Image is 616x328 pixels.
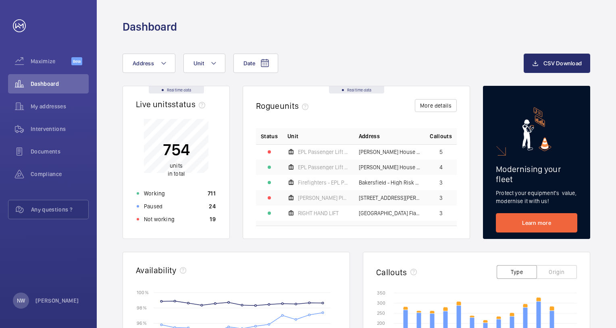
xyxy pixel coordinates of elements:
span: Date [243,60,255,66]
span: [PERSON_NAME] House - High Risk Building - [PERSON_NAME][GEOGRAPHIC_DATA] [359,149,420,155]
span: Any questions ? [31,206,88,214]
h2: Modernising your fleet [496,164,577,184]
span: Maximize [31,57,71,65]
span: Bakersfield - High Risk Building - [GEOGRAPHIC_DATA] [359,180,420,185]
button: Address [123,54,175,73]
text: 96 % [137,320,147,326]
p: 754 [163,139,190,160]
p: NW [17,297,25,305]
span: Address [359,132,380,140]
button: More details [415,99,457,112]
button: CSV Download [524,54,590,73]
span: [PERSON_NAME] House - [PERSON_NAME][GEOGRAPHIC_DATA] [359,164,420,170]
span: 5 [439,149,443,155]
span: My addresses [31,102,89,110]
p: 711 [208,189,216,197]
button: Date [233,54,278,73]
span: Dashboard [31,80,89,88]
p: 24 [209,202,216,210]
h2: Availability [136,265,177,275]
button: Origin [537,265,577,279]
div: Real time data [149,86,204,93]
text: 98 % [137,305,147,311]
text: 300 [377,300,385,306]
span: Compliance [31,170,89,178]
h2: Rogue [256,101,312,111]
span: EPL Passenger Lift No 1 [298,149,349,155]
span: [STREET_ADDRESS][PERSON_NAME] - [PERSON_NAME][GEOGRAPHIC_DATA] [359,195,420,201]
img: marketing-card.svg [522,107,551,151]
h2: Live units [136,99,208,109]
p: in total [163,162,190,178]
p: 19 [210,215,216,223]
span: 3 [439,210,443,216]
h1: Dashboard [123,19,177,34]
text: 200 [377,320,385,326]
span: Documents [31,147,89,156]
p: Status [261,132,278,140]
span: 3 [439,195,443,201]
p: Protect your equipment's value, modernise it with us! [496,189,577,205]
a: Learn more [496,213,577,233]
span: Firefighters - EPL Passenger Lift No 2 [298,180,349,185]
p: [PERSON_NAME] [35,297,79,305]
span: [GEOGRAPHIC_DATA] Flats 1-65 - High Risk Building - [GEOGRAPHIC_DATA] 1-65 [359,210,420,216]
button: Type [497,265,537,279]
h2: Callouts [376,267,407,277]
span: units [170,162,183,169]
span: 4 [439,164,443,170]
p: Paused [144,202,162,210]
button: Unit [183,54,225,73]
span: CSV Download [543,60,582,66]
span: Address [133,60,154,66]
span: RIGHT HAND LIFT [298,210,339,216]
span: Interventions [31,125,89,133]
span: Unit [287,132,298,140]
span: units [280,101,312,111]
span: status [172,99,208,109]
p: Not working [144,215,175,223]
span: 3 [439,180,443,185]
text: 250 [377,310,385,316]
span: [PERSON_NAME] Platform Lift [298,195,349,201]
span: Beta [71,57,82,65]
p: Working [144,189,165,197]
div: Real time data [329,86,384,93]
text: 100 % [137,289,149,295]
span: Unit [194,60,204,66]
span: EPL Passenger Lift No 2 [298,164,349,170]
span: Callouts [430,132,452,140]
text: 350 [377,290,385,296]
